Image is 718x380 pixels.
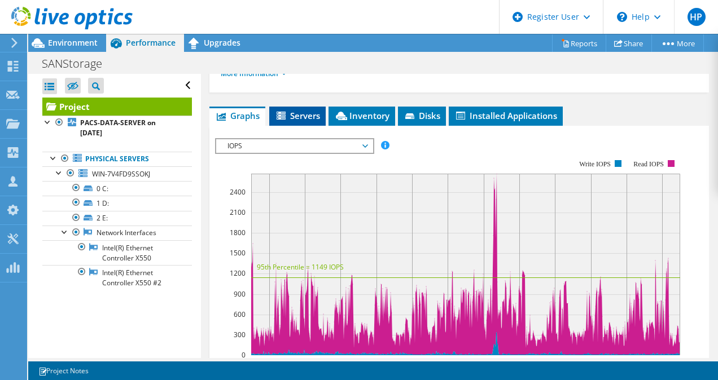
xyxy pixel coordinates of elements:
[42,166,192,181] a: WIN-7V4FD9SSOKJ
[334,110,389,121] span: Inventory
[404,110,440,121] span: Disks
[221,69,287,78] a: More Information
[37,58,120,70] h1: SANStorage
[126,37,176,48] span: Performance
[257,262,344,272] text: 95th Percentile = 1149 IOPS
[80,118,156,138] b: PACS-DATA-SERVER on [DATE]
[42,240,192,265] a: Intel(R) Ethernet Controller X550
[42,181,192,196] a: 0 C:
[42,265,192,290] a: Intel(R) Ethernet Controller X550 #2
[234,289,246,299] text: 900
[42,116,192,140] a: PACS-DATA-SERVER on [DATE]
[651,34,704,52] a: More
[230,248,246,258] text: 1500
[688,8,706,26] span: HP
[230,268,246,278] text: 1200
[204,37,240,48] span: Upgrades
[92,169,150,179] span: WIN-7V4FD9SSOKJ
[230,207,246,217] text: 2100
[275,110,320,121] span: Servers
[42,152,192,166] a: Physical Servers
[230,228,246,237] text: 1800
[633,160,664,168] text: Read IOPS
[30,364,97,378] a: Project Notes
[42,226,192,240] a: Network Interfaces
[42,196,192,210] a: 1 D:
[215,110,260,121] span: Graphs
[230,187,246,197] text: 2400
[42,98,192,116] a: Project
[42,211,192,226] a: 2 E:
[579,160,611,168] text: Write IOPS
[606,34,652,52] a: Share
[454,110,557,121] span: Installed Applications
[617,12,627,22] svg: \n
[48,37,98,48] span: Environment
[234,310,246,319] text: 600
[552,34,606,52] a: Reports
[234,330,246,339] text: 300
[222,139,367,153] span: IOPS
[242,350,246,360] text: 0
